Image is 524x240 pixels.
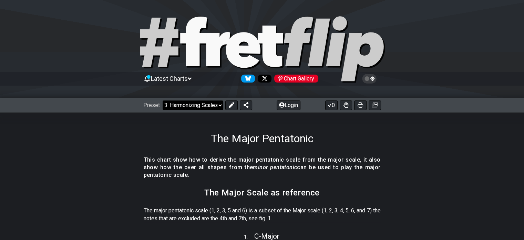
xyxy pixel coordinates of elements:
[204,189,320,196] h2: The Major Scale as reference
[240,100,252,110] button: Share Preset
[143,102,160,108] span: Preset
[366,76,373,82] span: Toggle light / dark theme
[238,75,255,83] a: Follow #fretflip at Bluesky
[354,100,367,110] button: Print
[163,100,223,110] select: Preset
[225,100,238,110] button: Edit Preset
[274,75,318,83] div: Chart Gallery
[211,132,314,145] h1: The Major Pentatonic
[369,100,381,110] button: Create image
[271,75,318,83] a: #fretflip at Pinterest
[144,156,381,179] h4: This chart show how to derive the major pentatonic scale from the major scale, it also show how t...
[151,75,188,82] span: Latest Charts
[325,100,338,110] button: 0
[340,100,352,110] button: Toggle Dexterity for all fretkits
[144,207,381,222] p: The major pentatonic scale (1, 2, 3, 5 and 6) is a subset of the Major scale (1, 2, 3, 4, 5, 6, a...
[277,100,300,110] button: Login
[255,75,271,83] a: Follow #fretflip at X
[253,164,297,171] em: minor pentatonic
